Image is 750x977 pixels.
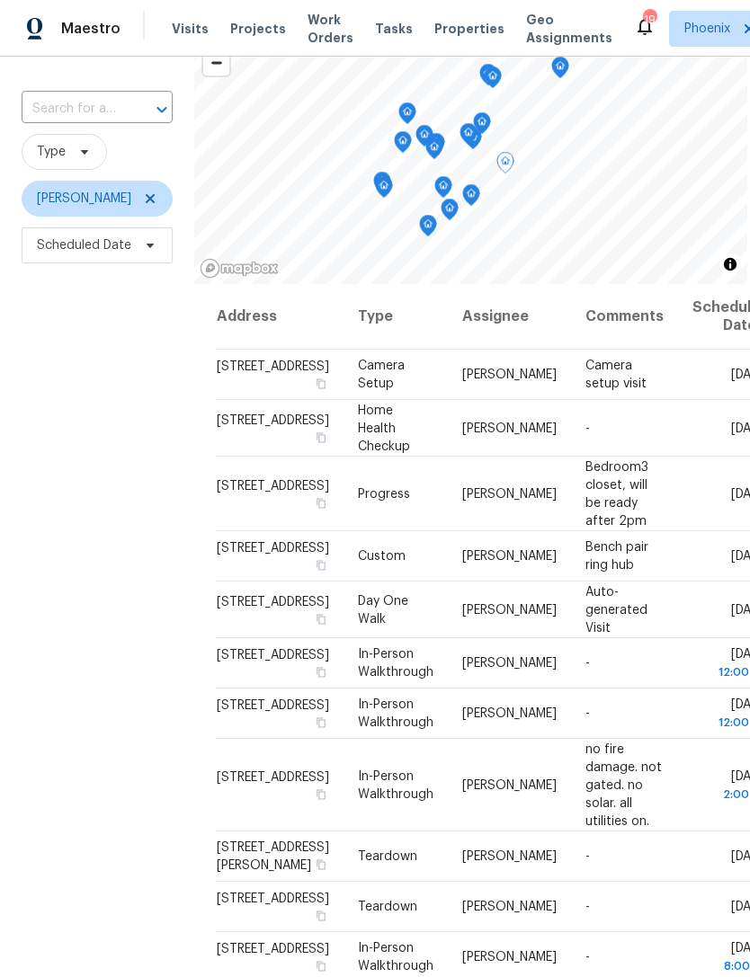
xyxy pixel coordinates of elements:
span: - [585,901,590,913]
button: Copy Address [313,610,329,626]
span: [PERSON_NAME] [462,850,557,863]
div: Map marker [375,176,393,204]
span: Properties [434,20,504,38]
span: - [585,850,590,863]
span: Custom [358,550,406,563]
span: [STREET_ADDRESS] [217,770,329,783]
span: Type [37,143,66,161]
input: Search for an address... [22,95,122,123]
div: Map marker [496,152,514,180]
span: [STREET_ADDRESS] [217,943,329,955]
span: Projects [230,20,286,38]
span: Maestro [61,20,121,38]
span: - [585,657,590,670]
span: [STREET_ADDRESS] [217,893,329,905]
div: Map marker [415,125,433,153]
button: Copy Address [313,429,329,445]
button: Open [149,97,174,122]
span: Visits [172,20,209,38]
div: Map marker [394,131,412,159]
div: Map marker [479,64,497,92]
th: Assignee [448,284,571,350]
span: In-Person Walkthrough [358,769,433,800]
button: Copy Address [313,857,329,873]
span: In-Person Walkthrough [358,942,433,973]
div: Map marker [460,123,478,151]
th: Comments [571,284,678,350]
span: [PERSON_NAME] [462,487,557,500]
th: Address [216,284,344,350]
div: Map marker [484,67,502,94]
th: Type [344,284,448,350]
div: Map marker [462,184,480,212]
button: Copy Address [313,908,329,924]
span: Work Orders [308,11,353,47]
div: 19 [643,11,656,29]
span: Progress [358,487,410,500]
button: Copy Address [313,664,329,680]
span: - [585,422,590,434]
span: Scheduled Date [37,236,131,254]
span: In-Person Walkthrough [358,648,433,679]
span: In-Person Walkthrough [358,698,433,729]
div: Map marker [425,138,443,165]
span: [PERSON_NAME] [462,657,557,670]
span: [PERSON_NAME] [462,707,557,720]
button: Copy Address [313,958,329,974]
button: Copy Address [313,376,329,392]
span: Camera Setup [358,360,405,390]
a: Mapbox homepage [200,258,279,279]
span: Tasks [375,22,413,35]
span: - [585,707,590,720]
span: [STREET_ADDRESS] [217,413,329,426]
div: Map marker [551,57,569,84]
span: [STREET_ADDRESS] [217,595,329,608]
span: Camera setup visit [585,360,647,390]
span: Teardown [358,901,417,913]
span: [PERSON_NAME] [462,369,557,381]
span: Bedroom3 closet, will be ready after 2pm [585,460,648,527]
span: [PERSON_NAME] [462,550,557,563]
span: Phoenix [684,20,730,38]
span: Geo Assignments [526,11,612,47]
span: [PERSON_NAME] [462,422,557,434]
span: [PERSON_NAME] [462,951,557,964]
button: Copy Address [313,715,329,731]
span: [PERSON_NAME] [462,603,557,616]
button: Copy Address [313,494,329,511]
span: [STREET_ADDRESS] [217,360,329,373]
span: Day One Walk [358,594,408,625]
span: Toggle attribution [725,254,736,274]
button: Copy Address [313,786,329,802]
span: Teardown [358,850,417,863]
span: [STREET_ADDRESS] [217,542,329,555]
span: [STREET_ADDRESS] [217,649,329,662]
button: Copy Address [313,557,329,573]
span: Auto-generated Visit [585,585,647,634]
span: Zoom out [203,50,229,75]
div: Map marker [434,176,452,204]
span: [STREET_ADDRESS] [217,479,329,492]
span: no fire damage. not gated. no solar. all utilities on. [585,742,662,827]
div: Map marker [473,112,491,140]
span: [STREET_ADDRESS] [217,699,329,712]
span: [PERSON_NAME] [462,778,557,791]
div: Map marker [398,102,416,130]
span: Home Health Checkup [358,404,410,452]
canvas: Map [194,14,747,284]
span: Bench pair ring hub [585,541,648,572]
span: - [585,951,590,964]
span: [PERSON_NAME] [37,190,131,208]
button: Zoom out [203,49,229,75]
div: Map marker [441,199,459,226]
div: Map marker [419,215,437,243]
div: Map marker [427,133,445,161]
span: [STREET_ADDRESS][PERSON_NAME] [217,841,329,872]
button: Toggle attribution [719,253,741,275]
div: Map marker [373,172,391,200]
span: [PERSON_NAME] [462,901,557,913]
